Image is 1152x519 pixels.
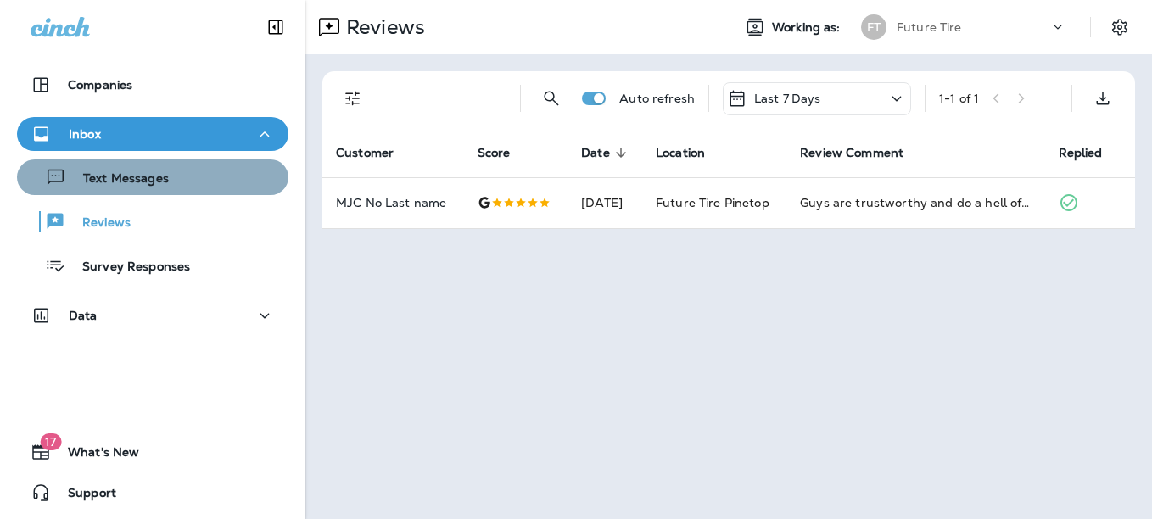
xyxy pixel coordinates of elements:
[581,145,632,160] span: Date
[336,145,416,160] span: Customer
[656,146,705,160] span: Location
[861,14,886,40] div: FT
[1104,12,1135,42] button: Settings
[772,20,844,35] span: Working as:
[800,145,926,160] span: Review Comment
[51,445,139,466] span: What's New
[581,146,610,160] span: Date
[568,177,642,228] td: [DATE]
[69,127,101,141] p: Inbox
[478,145,533,160] span: Score
[478,146,511,160] span: Score
[17,159,288,195] button: Text Messages
[939,92,979,105] div: 1 - 1 of 1
[339,14,425,40] p: Reviews
[754,92,821,105] p: Last 7 Days
[336,81,370,115] button: Filters
[1059,145,1125,160] span: Replied
[1059,146,1103,160] span: Replied
[40,433,61,450] span: 17
[65,215,131,232] p: Reviews
[336,146,394,160] span: Customer
[51,486,116,506] span: Support
[66,171,169,187] p: Text Messages
[17,435,288,469] button: 17What's New
[252,10,299,44] button: Collapse Sidebar
[800,146,903,160] span: Review Comment
[656,145,727,160] span: Location
[17,117,288,151] button: Inbox
[69,309,98,322] p: Data
[65,259,190,276] p: Survey Responses
[656,195,769,210] span: Future Tire Pinetop
[619,92,695,105] p: Auto refresh
[17,204,288,239] button: Reviews
[17,68,288,102] button: Companies
[897,20,962,34] p: Future Tire
[17,299,288,332] button: Data
[17,476,288,510] button: Support
[1086,81,1120,115] button: Export as CSV
[17,248,288,283] button: Survey Responses
[800,194,1031,211] div: Guys are trustworthy and do a hell of a job. Can't reccomend them enough!
[68,78,132,92] p: Companies
[534,81,568,115] button: Search Reviews
[336,196,450,209] p: MJC No Last name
